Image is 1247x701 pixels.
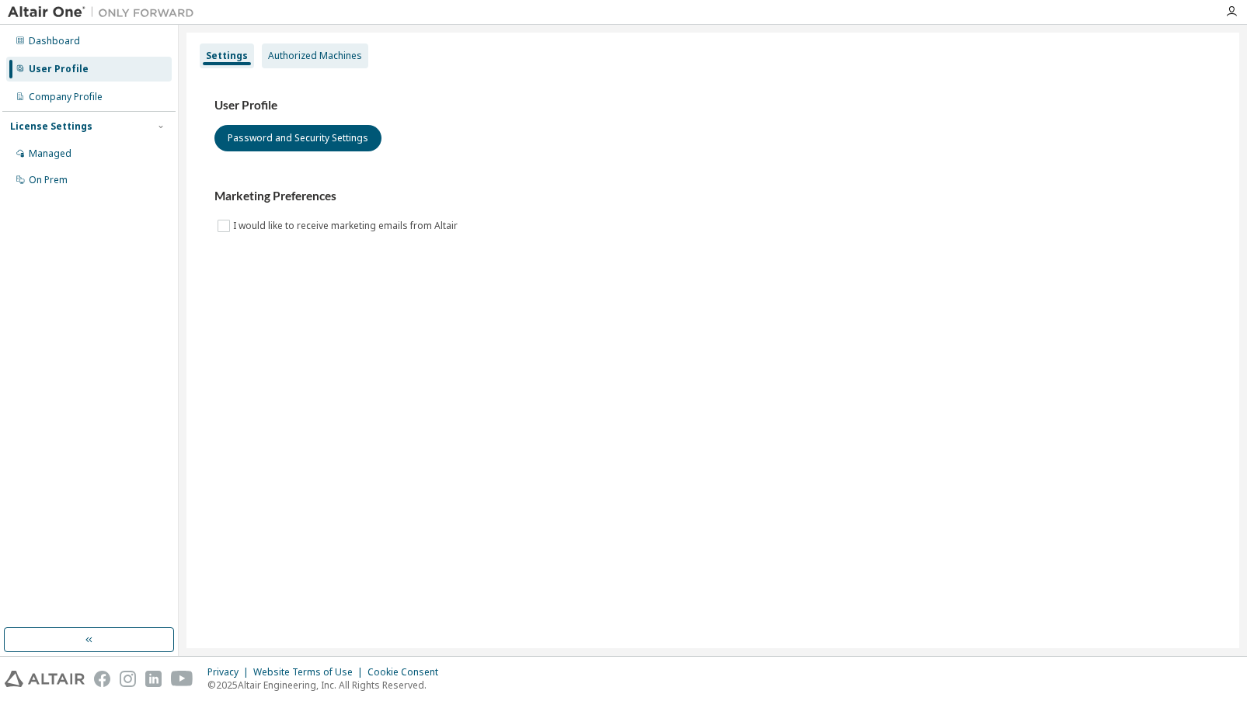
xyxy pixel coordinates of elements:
div: Dashboard [29,35,80,47]
img: linkedin.svg [145,671,162,687]
div: Privacy [207,666,253,678]
div: Settings [206,50,248,62]
img: Altair One [8,5,202,20]
h3: Marketing Preferences [214,189,1211,204]
img: facebook.svg [94,671,110,687]
div: License Settings [10,120,92,133]
div: Cookie Consent [367,666,448,678]
div: Authorized Machines [268,50,362,62]
div: Website Terms of Use [253,666,367,678]
img: instagram.svg [120,671,136,687]
p: © 2025 Altair Engineering, Inc. All Rights Reserved. [207,678,448,692]
div: On Prem [29,174,68,186]
button: Password and Security Settings [214,125,381,151]
div: Managed [29,147,71,160]
img: altair_logo.svg [5,671,85,687]
div: Company Profile [29,91,103,103]
h3: User Profile [214,98,1211,113]
label: I would like to receive marketing emails from Altair [233,217,461,235]
img: youtube.svg [171,671,193,687]
div: User Profile [29,63,89,75]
